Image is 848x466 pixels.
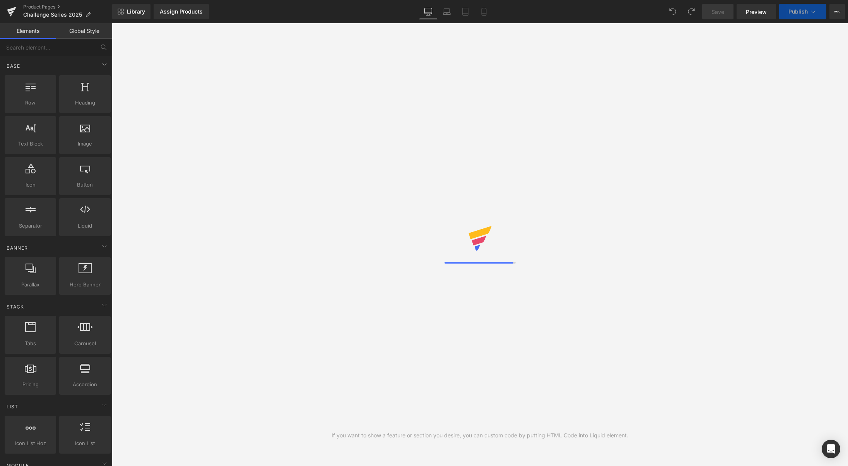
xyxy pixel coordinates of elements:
[6,403,19,410] span: List
[746,8,767,16] span: Preview
[779,4,826,19] button: Publish
[56,23,112,39] a: Global Style
[737,4,776,19] a: Preview
[6,62,21,70] span: Base
[438,4,456,19] a: Laptop
[6,244,29,252] span: Banner
[23,12,82,18] span: Challenge Series 2025
[7,140,54,148] span: Text Block
[456,4,475,19] a: Tablet
[419,4,438,19] a: Desktop
[62,181,108,189] span: Button
[62,339,108,348] span: Carousel
[127,8,145,15] span: Library
[62,140,108,148] span: Image
[822,440,840,458] div: Open Intercom Messenger
[6,303,25,310] span: Stack
[829,4,845,19] button: More
[7,281,54,289] span: Parallax
[711,8,724,16] span: Save
[7,181,54,189] span: Icon
[7,439,54,447] span: Icon List Hoz
[7,222,54,230] span: Separator
[112,4,150,19] a: New Library
[475,4,493,19] a: Mobile
[62,99,108,107] span: Heading
[684,4,699,19] button: Redo
[62,281,108,289] span: Hero Banner
[7,380,54,389] span: Pricing
[7,99,54,107] span: Row
[62,380,108,389] span: Accordion
[332,431,628,440] div: If you want to show a feature or section you desire, you can custom code by putting HTML Code int...
[62,222,108,230] span: Liquid
[62,439,108,447] span: Icon List
[23,4,112,10] a: Product Pages
[788,9,808,15] span: Publish
[665,4,680,19] button: Undo
[7,339,54,348] span: Tabs
[160,9,203,15] div: Assign Products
